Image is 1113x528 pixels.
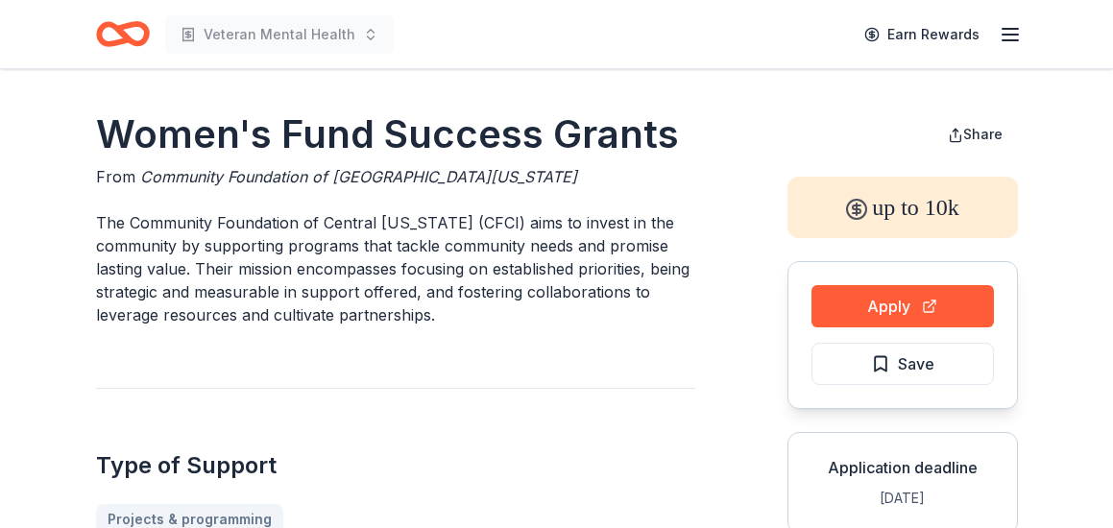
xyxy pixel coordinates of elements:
[96,12,150,57] a: Home
[165,15,394,54] button: Veteran Mental Health
[853,17,991,52] a: Earn Rewards
[804,456,1002,479] div: Application deadline
[140,167,577,186] span: Community Foundation of [GEOGRAPHIC_DATA][US_STATE]
[96,108,695,161] h1: Women's Fund Success Grants
[804,487,1002,510] div: [DATE]
[96,211,695,326] p: The Community Foundation of Central [US_STATE] (CFCI) aims to invest in the community by supporti...
[787,177,1018,238] div: up to 10k
[963,126,1003,142] span: Share
[204,23,355,46] span: Veteran Mental Health
[932,115,1018,154] button: Share
[811,285,994,327] button: Apply
[898,351,934,376] span: Save
[96,450,695,481] h2: Type of Support
[96,165,695,188] div: From
[811,343,994,385] button: Save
